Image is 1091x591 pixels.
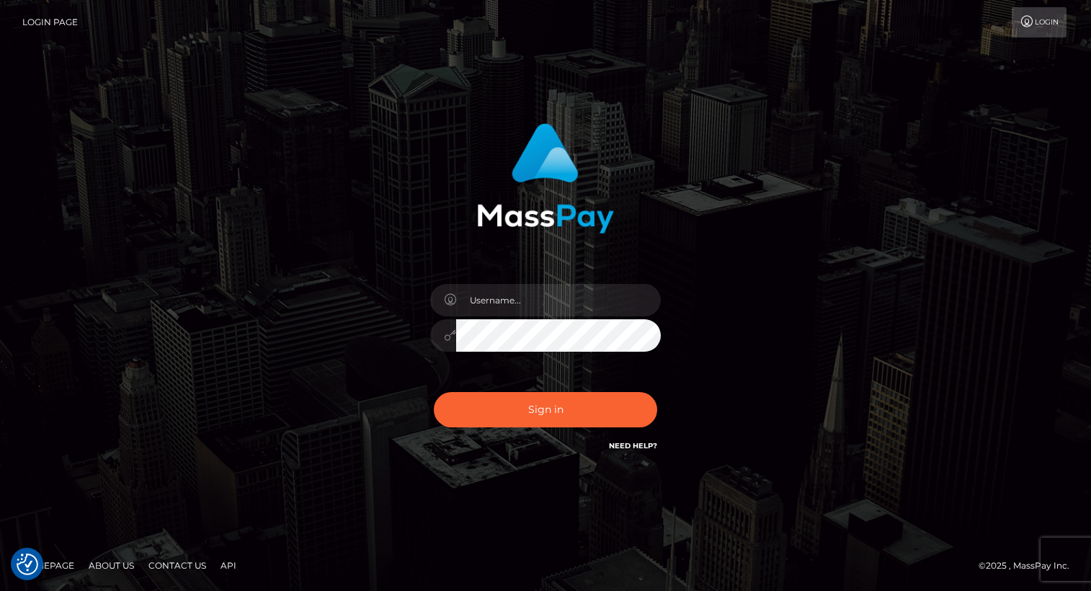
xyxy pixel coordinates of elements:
a: Login [1012,7,1066,37]
button: Sign in [434,392,657,427]
img: Revisit consent button [17,554,38,575]
input: Username... [456,284,661,316]
div: © 2025 , MassPay Inc. [979,558,1080,574]
a: About Us [83,554,140,577]
a: API [215,554,242,577]
a: Login Page [22,7,78,37]
a: Contact Us [143,554,212,577]
a: Need Help? [609,441,657,450]
img: MassPay Login [477,123,614,234]
a: Homepage [16,554,80,577]
button: Consent Preferences [17,554,38,575]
